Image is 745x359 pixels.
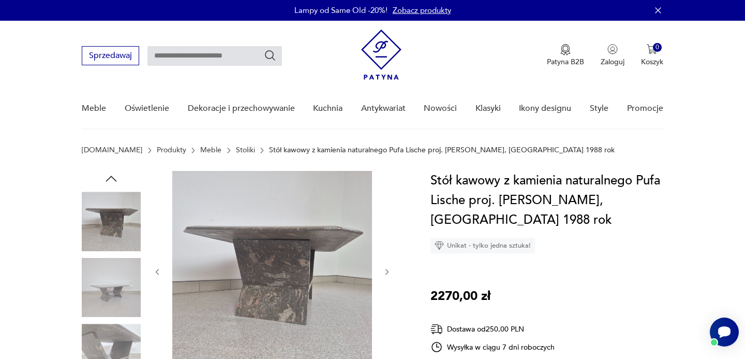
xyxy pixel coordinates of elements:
[560,44,571,55] img: Ikona medalu
[361,89,406,128] a: Antykwariat
[157,146,186,154] a: Produkty
[547,57,584,67] p: Patyna B2B
[269,146,615,154] p: Stół kawowy z kamienia naturalnego Pufa Lische proj. [PERSON_NAME], [GEOGRAPHIC_DATA] 1988 rok
[547,44,584,67] button: Patyna B2B
[82,53,139,60] a: Sprzedawaj
[430,341,555,353] div: Wysyłka w ciągu 7 dni roboczych
[590,89,608,128] a: Style
[82,146,142,154] a: [DOMAIN_NAME]
[430,171,663,230] h1: Stół kawowy z kamienia naturalnego Pufa Lische proj. [PERSON_NAME], [GEOGRAPHIC_DATA] 1988 rok
[519,89,571,128] a: Ikony designu
[647,44,657,54] img: Ikona koszyka
[627,89,663,128] a: Promocje
[607,44,618,54] img: Ikonka użytkownika
[641,57,663,67] p: Koszyk
[313,89,342,128] a: Kuchnia
[710,318,739,347] iframe: Smartsupp widget button
[125,89,169,128] a: Oświetlenie
[188,89,295,128] a: Dekoracje i przechowywanie
[200,146,221,154] a: Meble
[653,43,662,52] div: 0
[430,286,490,306] p: 2270,00 zł
[82,192,141,251] img: Zdjęcie produktu Stół kawowy z kamienia naturalnego Pufa Lische proj. Hieinrich Muskat, Niemcy 19...
[430,238,535,253] div: Unikat - tylko jedna sztuka!
[547,44,584,67] a: Ikona medaluPatyna B2B
[82,46,139,65] button: Sprzedawaj
[601,57,624,67] p: Zaloguj
[641,44,663,67] button: 0Koszyk
[361,30,401,80] img: Patyna - sklep z meblami i dekoracjami vintage
[424,89,457,128] a: Nowości
[82,89,106,128] a: Meble
[264,49,276,62] button: Szukaj
[294,5,388,16] p: Lampy od Same Old -20%!
[82,258,141,317] img: Zdjęcie produktu Stół kawowy z kamienia naturalnego Pufa Lische proj. Hieinrich Muskat, Niemcy 19...
[430,323,443,336] img: Ikona dostawy
[475,89,501,128] a: Klasyki
[435,241,444,250] img: Ikona diamentu
[601,44,624,67] button: Zaloguj
[430,323,555,336] div: Dostawa od 250,00 PLN
[236,146,255,154] a: Stoliki
[393,5,451,16] a: Zobacz produkty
